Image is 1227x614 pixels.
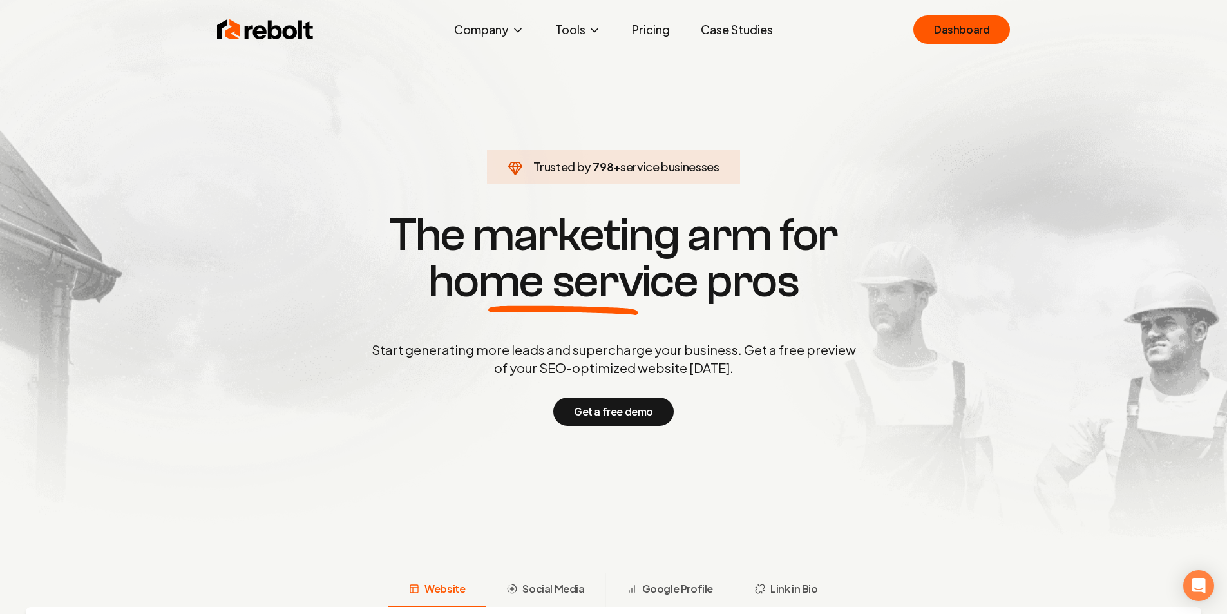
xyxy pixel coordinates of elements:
[486,573,605,607] button: Social Media
[734,573,839,607] button: Link in Bio
[428,258,698,305] span: home service
[388,573,486,607] button: Website
[424,581,465,597] span: Website
[690,17,783,43] a: Case Studies
[545,17,611,43] button: Tools
[305,212,923,305] h1: The marketing arm for pros
[593,158,613,176] span: 798
[642,581,713,597] span: Google Profile
[620,159,719,174] span: service businesses
[522,581,584,597] span: Social Media
[444,17,535,43] button: Company
[613,159,620,174] span: +
[913,15,1010,44] a: Dashboard
[217,17,314,43] img: Rebolt Logo
[1183,570,1214,601] div: Open Intercom Messenger
[605,573,734,607] button: Google Profile
[533,159,591,174] span: Trusted by
[622,17,680,43] a: Pricing
[770,581,818,597] span: Link in Bio
[553,398,674,426] button: Get a free demo
[369,341,859,377] p: Start generating more leads and supercharge your business. Get a free preview of your SEO-optimiz...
